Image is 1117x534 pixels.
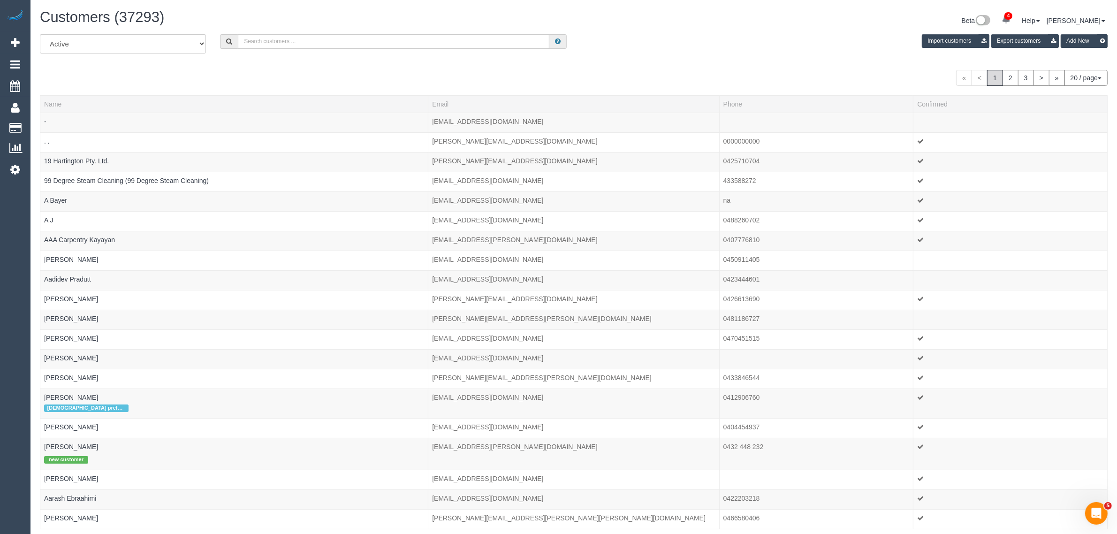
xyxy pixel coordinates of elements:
iframe: Intercom live chat [1085,502,1108,525]
th: Confirmed [913,95,1108,113]
a: Help [1022,17,1040,24]
a: [PERSON_NAME] [44,335,98,342]
td: Confirmed [913,349,1108,369]
a: AAA Carpentry Kayayan [44,236,115,244]
td: Confirmed [913,310,1108,329]
td: Name [40,113,428,132]
td: Confirmed [913,369,1108,389]
td: Email [428,329,719,349]
td: Phone [719,152,913,172]
td: Name [40,310,428,329]
td: Confirmed [913,132,1108,152]
span: 5 [1104,502,1112,510]
nav: Pagination navigation [956,70,1108,86]
a: 19 Hartington Pty. Ltd. [44,157,109,165]
span: [DEMOGRAPHIC_DATA] preferred [44,404,129,412]
td: Name [40,172,428,191]
td: Name [40,231,428,251]
input: Search customers ... [238,34,549,49]
a: 99 Degree Steam Cleaning (99 Degree Steam Cleaning) [44,177,209,184]
div: Tags [44,185,424,188]
td: Name [40,270,428,290]
td: Name [40,211,428,231]
a: - [44,118,46,125]
a: » [1049,70,1065,86]
div: Tags [44,166,424,168]
td: Email [428,231,719,251]
div: Tags [44,451,424,466]
td: Name [40,369,428,389]
div: Tags [44,343,424,345]
div: Tags [44,146,424,148]
td: Confirmed [913,438,1108,470]
a: [PERSON_NAME] [44,423,98,431]
a: [PERSON_NAME] [44,394,98,401]
td: Phone [719,211,913,231]
td: Confirmed [913,290,1108,310]
td: Phone [719,231,913,251]
img: Automaid Logo [6,9,24,23]
button: 20 / page [1064,70,1108,86]
td: Name [40,349,428,369]
span: 4 [1004,12,1012,20]
td: Email [428,172,719,191]
td: Phone [719,251,913,270]
td: Name [40,251,428,270]
a: A J [44,216,53,224]
span: « [956,70,972,86]
a: 3 [1018,70,1034,86]
td: Name [40,152,428,172]
a: . . [44,137,50,145]
td: Phone [719,310,913,329]
a: [PERSON_NAME] [44,295,98,303]
td: Name [40,132,428,152]
td: Confirmed [913,418,1108,438]
td: Confirmed [913,191,1108,211]
div: Tags [44,523,424,525]
td: Phone [719,270,913,290]
td: Phone [719,290,913,310]
td: Name [40,329,428,349]
td: Email [428,418,719,438]
button: Add New [1061,34,1108,48]
th: Phone [719,95,913,113]
td: Confirmed [913,152,1108,172]
td: Name [40,389,428,418]
td: Confirmed [913,113,1108,132]
td: Phone [719,132,913,152]
td: Email [428,191,719,211]
a: [PERSON_NAME] [44,374,98,381]
td: Phone [719,113,913,132]
div: Tags [44,483,424,486]
td: Email [428,251,719,270]
div: Tags [44,323,424,326]
th: Email [428,95,719,113]
td: Email [428,369,719,389]
div: Tags [44,225,424,227]
button: Import customers [922,34,989,48]
span: 1 [987,70,1003,86]
td: Phone [719,172,913,191]
span: Customers (37293) [40,9,164,25]
td: Confirmed [913,329,1108,349]
td: Name [40,418,428,438]
div: Tags [44,503,424,505]
td: Name [40,490,428,510]
a: > [1033,70,1049,86]
td: Confirmed [913,251,1108,270]
div: Tags [44,432,424,434]
a: [PERSON_NAME] [1047,17,1105,24]
a: [PERSON_NAME] [44,354,98,362]
td: Email [428,132,719,152]
td: Phone [719,369,913,389]
div: Tags [44,264,424,267]
button: Export customers [991,34,1059,48]
a: [PERSON_NAME] [44,256,98,263]
td: Confirmed [913,490,1108,510]
td: Confirmed [913,270,1108,290]
span: < [972,70,988,86]
td: Name [40,191,428,211]
th: Name [40,95,428,113]
td: Confirmed [913,172,1108,191]
td: Email [428,152,719,172]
